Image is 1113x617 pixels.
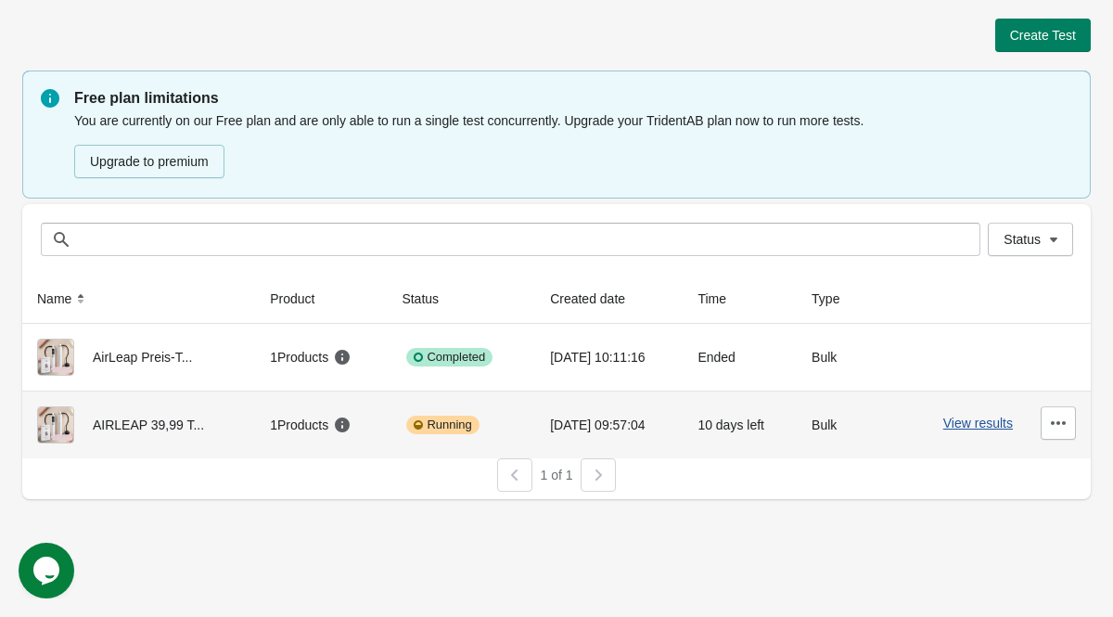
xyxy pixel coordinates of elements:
button: Status [394,282,465,315]
button: Created date [543,282,651,315]
span: Create Test [1010,28,1076,43]
button: Time [690,282,752,315]
iframe: chat widget [19,543,78,598]
div: [DATE] 09:57:04 [550,406,668,443]
div: Ended [697,339,782,376]
div: Bulk [812,406,873,443]
div: 1 Products [270,348,352,366]
p: Free plan limitations [74,87,1072,109]
div: Bulk [812,339,873,376]
button: Name [30,282,97,315]
span: 1 of 1 [540,468,572,482]
button: Create Test [995,19,1091,52]
button: Upgrade to premium [74,145,224,178]
div: Completed [406,348,493,366]
div: 1 Products [270,416,352,434]
div: Running [406,416,479,434]
span: Status [1004,232,1041,247]
span: AIRLEAP 39,99 T... [93,418,204,432]
button: Product [262,282,340,315]
div: 10 days left [697,406,782,443]
button: View results [943,416,1013,431]
button: Status [988,223,1073,256]
div: [DATE] 10:11:16 [550,339,668,376]
div: You are currently on our Free plan and are only able to run a single test concurrently. Upgrade y... [74,109,1072,180]
span: AirLeap Preis-T... [93,350,192,365]
button: Type [804,282,865,315]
